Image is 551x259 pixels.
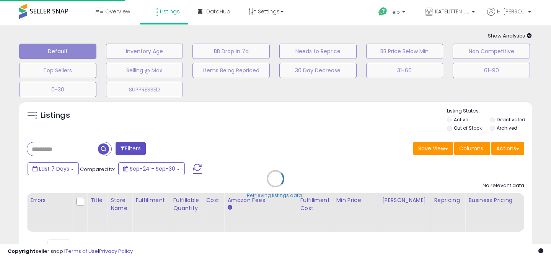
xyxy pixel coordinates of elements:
span: Overview [105,8,130,15]
i: Get Help [378,7,388,16]
button: 31-60 [366,63,443,78]
button: BB Price Below Min [366,44,443,59]
span: Show Analytics [488,32,532,39]
button: Default [19,44,96,59]
div: seller snap | | [8,248,133,255]
span: Listings [160,8,180,15]
button: 61-90 [453,63,530,78]
a: Hi [PERSON_NAME] [487,8,531,25]
span: DataHub [206,8,230,15]
button: BB Drop in 7d [192,44,270,59]
button: SUPPRESSED [106,82,183,97]
button: Needs to Reprice [279,44,357,59]
button: Non Competitive [453,44,530,59]
strong: Copyright [8,248,36,255]
span: KATELITTEN LLC [435,8,469,15]
span: Hi [PERSON_NAME] [497,8,526,15]
button: Selling @ Max [106,63,183,78]
span: Help [390,9,400,15]
div: Retrieving listings data.. [247,192,304,199]
button: 0-30 [19,82,96,97]
a: Help [372,1,413,25]
button: 30 Day Decrease [279,63,357,78]
button: Top Sellers [19,63,96,78]
button: Items Being Repriced [192,63,270,78]
button: Inventory Age [106,44,183,59]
